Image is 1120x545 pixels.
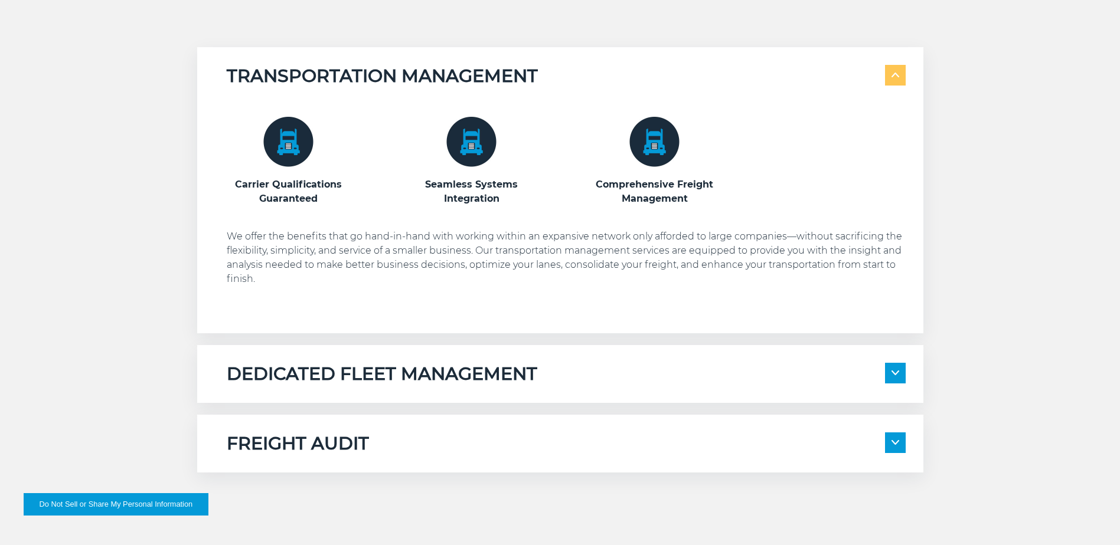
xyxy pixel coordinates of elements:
h3: Carrier Qualifications Guaranteed [227,178,351,206]
h3: Comprehensive Freight Management [593,178,717,206]
h5: TRANSPORTATION MANAGEMENT [227,65,538,87]
button: Do Not Sell or Share My Personal Information [24,493,208,516]
p: We offer the benefits that go hand-in-hand with working within an expansive network only afforded... [227,229,906,286]
iframe: Chat Widget [1061,488,1120,545]
h5: DEDICATED FLEET MANAGEMENT [227,363,537,385]
img: arrow [892,370,899,375]
img: arrow [892,440,899,445]
h3: Seamless Systems Integration [410,178,534,206]
h5: FREIGHT AUDIT [227,432,369,455]
img: arrow [892,73,899,77]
